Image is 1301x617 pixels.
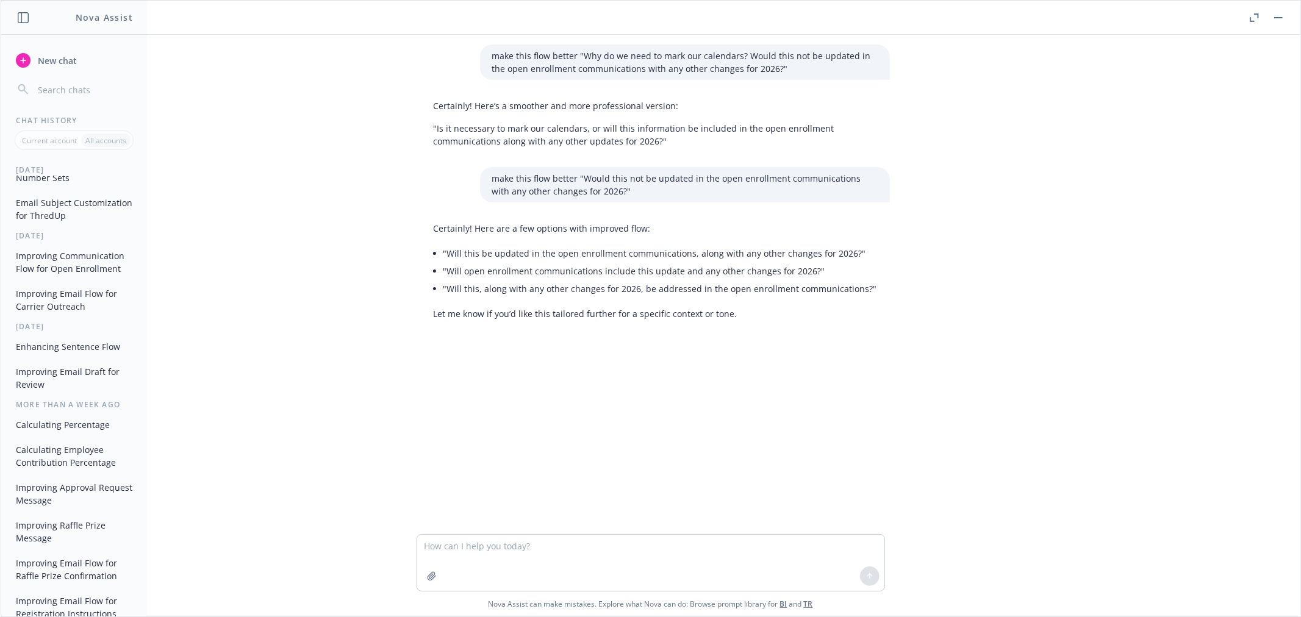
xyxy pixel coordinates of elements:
button: Enhancing Sentence Flow [11,337,137,357]
p: All accounts [85,135,126,146]
button: Improving Email Draft for Review [11,362,137,394]
button: Calculating Employee Contribution Percentage [11,440,137,473]
p: Certainly! Here are a few options with improved flow: [434,222,877,235]
div: More than a week ago [1,399,147,410]
p: Current account [22,135,77,146]
a: TR [804,599,813,609]
div: [DATE] [1,230,147,241]
p: Certainly! Here’s a smoother and more professional version: [434,99,878,112]
p: "Is it necessary to mark our calendars, or will this information be included in the open enrollme... [434,122,878,148]
button: Calculating Percentage [11,415,137,435]
li: "Will this be updated in the open enrollment communications, along with any other changes for 2026?" [443,244,877,262]
button: Improving Communication Flow for Open Enrollment [11,246,137,279]
li: "Will this, along with any other changes for 2026, be addressed in the open enrollment communicat... [443,280,877,298]
p: Let me know if you’d like this tailored further for a specific context or tone. [434,307,877,320]
button: Improving Raffle Prize Message [11,515,137,548]
button: Improving Email Flow for Carrier Outreach [11,284,137,316]
div: [DATE] [1,165,147,175]
div: Chat History [1,115,147,126]
a: BI [780,599,787,609]
span: New chat [35,54,77,67]
button: New chat [11,49,137,71]
li: "Will open enrollment communications include this update and any other changes for 2026?" [443,262,877,280]
p: make this flow better "Would this not be updated in the open enrollment communications with any o... [492,172,878,198]
button: Email Subject Customization for ThredUp [11,193,137,226]
button: Improving Approval Request Message [11,477,137,510]
p: make this flow better "Why do we need to mark our calendars? Would this not be updated in the ope... [492,49,878,75]
div: [DATE] [1,321,147,332]
span: Nova Assist can make mistakes. Explore what Nova can do: Browse prompt library for and [489,591,813,616]
button: Improving Email Flow for Raffle Prize Confirmation [11,553,137,586]
input: Search chats [35,81,132,98]
h1: Nova Assist [76,11,133,24]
